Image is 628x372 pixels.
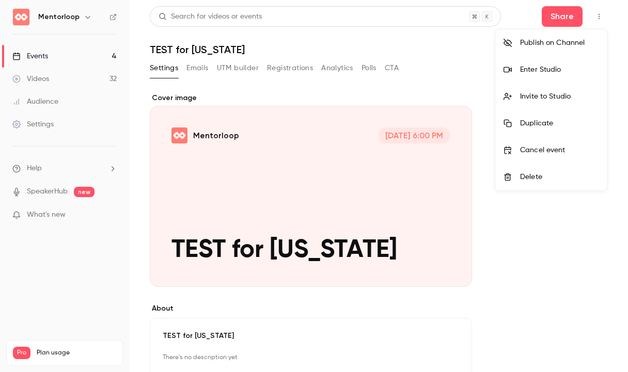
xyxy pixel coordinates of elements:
[520,145,599,155] div: Cancel event
[520,38,599,48] div: Publish on Channel
[520,172,599,182] div: Delete
[520,91,599,102] div: Invite to Studio
[520,64,599,75] div: Enter Studio
[520,118,599,128] div: Duplicate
